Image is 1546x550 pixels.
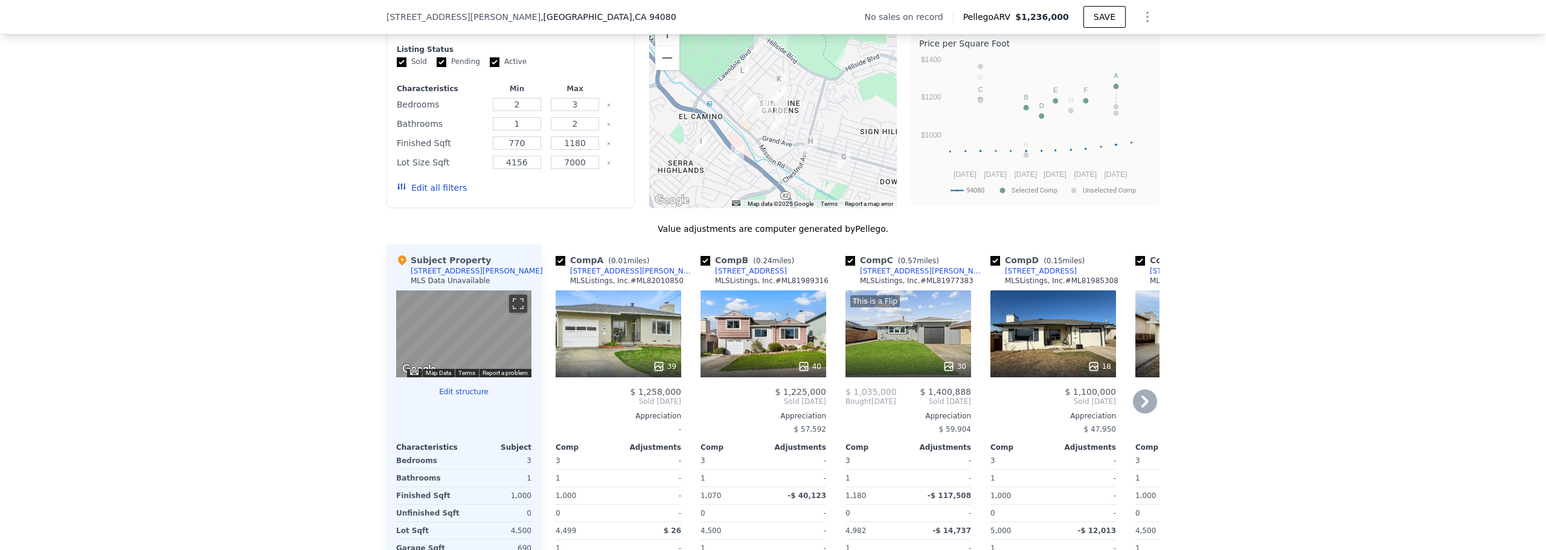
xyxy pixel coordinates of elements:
span: -$ 40,123 [787,491,826,500]
div: Bedrooms [397,96,486,113]
span: ( miles) [748,257,799,265]
div: 376 Holly Ave [772,73,786,94]
span: 0.01 [611,257,627,265]
span: , CA 94080 [632,12,676,22]
span: $ 47,950 [1084,425,1116,433]
button: Keyboard shortcuts [732,200,740,206]
div: Characteristics [397,84,486,94]
div: - [766,470,826,487]
span: Sold [DATE] [990,397,1116,406]
a: Open this area in Google Maps (opens a new window) [652,193,692,208]
div: 0 [466,505,531,522]
div: [STREET_ADDRESS][PERSON_NAME] [570,266,696,276]
span: $ 1,035,000 [845,387,897,397]
span: $1,236,000 [1015,12,1069,22]
span: 1,000 [1135,491,1156,500]
text: I [1115,99,1117,106]
div: No sales on record [864,11,952,23]
span: 0 [845,509,850,517]
text: D [1039,102,1044,109]
span: -$ 14,737 [932,526,971,535]
span: 0 [701,509,705,517]
button: Toggle fullscreen view [509,295,527,313]
span: $ 26 [664,526,681,535]
div: MLS Data Unavailable [411,276,490,286]
div: 728 Commercial Ave [837,151,850,171]
span: 3 [1135,456,1140,465]
text: A [1114,72,1118,79]
div: 21 Emerald Ct [759,98,772,119]
div: 36 Clara Ave [694,135,708,156]
text: [DATE] [954,170,977,179]
div: 18 [1088,360,1111,373]
text: Unselected Comp [1083,187,1136,194]
span: Bought [845,397,871,406]
span: $ 57,592 [794,425,826,433]
span: ( miles) [1039,257,1089,265]
div: MLSListings, Inc. # ML81993092 [1150,276,1263,286]
span: Sold [DATE] [701,397,826,406]
div: - [911,505,971,522]
svg: A chart. [919,52,1152,203]
text: K [1024,141,1028,148]
span: 4,500 [701,526,721,535]
div: 1,000 [466,487,531,504]
div: Bathrooms [396,470,461,487]
button: Clear [606,103,611,107]
div: Listing Status [397,45,624,54]
div: Appreciation [701,411,826,421]
div: Appreciation [556,411,681,421]
div: - [911,452,971,469]
span: 0.15 [1047,257,1063,265]
div: This is a Flip [850,295,900,307]
span: ( miles) [603,257,654,265]
span: -$ 117,508 [928,491,971,500]
div: Comp A [556,254,654,266]
text: [DATE] [984,170,1007,179]
div: Min [490,84,544,94]
div: MLSListings, Inc. # ML81977383 [860,276,973,286]
span: [STREET_ADDRESS][PERSON_NAME] [386,11,540,23]
input: Active [490,57,499,67]
span: 3 [990,456,995,465]
div: Bedrooms [396,452,461,469]
div: - [1056,470,1116,487]
div: Bathrooms [397,115,486,132]
div: MLSListings, Inc. # ML82010850 [570,276,684,286]
span: Map data ©2025 Google [748,200,813,207]
div: Comp E [1135,254,1233,266]
div: Subject [464,443,531,452]
button: Show Options [1135,5,1159,29]
button: SAVE [1083,6,1126,28]
text: F [1083,86,1088,94]
text: [DATE] [1015,170,1038,179]
div: - [621,505,681,522]
a: [STREET_ADDRESS][PERSON_NAME] [556,266,696,276]
text: H [1068,97,1073,104]
div: [STREET_ADDRESS][PERSON_NAME] [860,266,986,276]
div: 1 [990,470,1051,487]
img: Google [652,193,692,208]
div: Adjustments [1053,443,1116,452]
div: MLSListings, Inc. # ML81985308 [1005,276,1118,286]
span: $ 59,904 [939,425,971,433]
span: 3 [701,456,705,465]
div: 30 [943,360,966,373]
img: Google [399,362,439,377]
div: - [621,487,681,504]
div: Comp [990,443,1053,452]
text: [DATE] [1044,170,1066,179]
div: Comp [556,443,618,452]
text: J [1114,92,1118,100]
div: [STREET_ADDRESS] [715,266,787,276]
div: 1289 Miller Ave [736,65,749,85]
div: Comp [701,443,763,452]
button: Edit all filters [397,182,467,194]
span: -$ 12,013 [1077,526,1116,535]
span: $ 1,100,000 [1065,387,1116,397]
text: $1200 [921,93,941,101]
a: [STREET_ADDRESS] [990,266,1077,276]
span: 0 [990,509,995,517]
label: Active [490,57,527,67]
